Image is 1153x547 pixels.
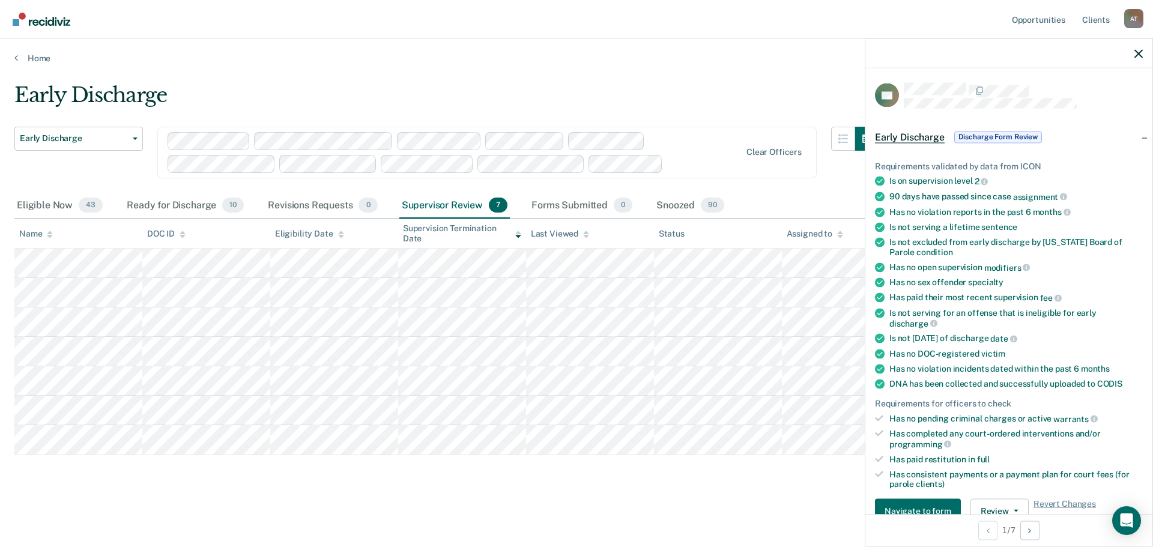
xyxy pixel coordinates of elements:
[889,237,1143,258] div: Is not excluded from early discharge by [US_STATE] Board of Parole
[875,161,1143,171] div: Requirements validated by data from ICON
[889,292,1143,303] div: Has paid their most recent supervision
[1033,499,1096,523] span: Revert Changes
[14,83,879,117] div: Early Discharge
[975,177,988,186] span: 2
[889,318,937,328] span: discharge
[275,229,344,239] div: Eligibility Date
[981,222,1017,232] span: sentence
[889,191,1143,202] div: 90 days have passed since case
[14,53,1139,64] a: Home
[399,193,510,219] div: Supervisor Review
[916,479,945,489] span: clients)
[889,176,1143,187] div: Is on supervision level
[889,429,1143,449] div: Has completed any court-ordered interventions and/or
[787,229,843,239] div: Assigned to
[1124,9,1143,28] div: A T
[984,262,1030,272] span: modifiers
[79,198,103,213] span: 43
[701,198,724,213] span: 90
[916,247,953,256] span: condition
[265,193,380,219] div: Revisions Requests
[889,363,1143,373] div: Has no violation incidents dated within the past 6
[875,499,961,523] button: Navigate to form
[359,198,377,213] span: 0
[889,333,1143,344] div: Is not [DATE] of discharge
[1081,363,1110,373] span: months
[990,334,1017,343] span: date
[889,378,1143,388] div: DNA has been collected and successfully uploaded to
[20,133,128,144] span: Early Discharge
[954,131,1042,143] span: Discharge Form Review
[970,499,1029,523] button: Review
[889,439,951,449] span: programming
[222,198,244,213] span: 10
[889,222,1143,232] div: Is not serving a lifetime
[1053,414,1098,423] span: warrants
[124,193,246,219] div: Ready for Discharge
[968,277,1003,287] span: specialty
[875,499,966,523] a: Navigate to form link
[14,193,105,219] div: Eligible Now
[1124,9,1143,28] button: Profile dropdown button
[1013,192,1067,201] span: assignment
[531,229,589,239] div: Last Viewed
[19,229,53,239] div: Name
[1112,506,1141,535] div: Open Intercom Messenger
[614,198,632,213] span: 0
[746,147,802,157] div: Clear officers
[889,262,1143,273] div: Has no open supervision
[403,223,521,244] div: Supervision Termination Date
[889,454,1143,464] div: Has paid restitution in
[978,521,997,540] button: Previous Opportunity
[875,131,945,143] span: Early Discharge
[889,307,1143,328] div: Is not serving for an offense that is ineligible for early
[865,118,1152,156] div: Early DischargeDischarge Form Review
[1020,521,1040,540] button: Next Opportunity
[865,514,1152,546] div: 1 / 7
[889,413,1143,424] div: Has no pending criminal charges or active
[889,207,1143,217] div: Has no violation reports in the past 6
[1033,207,1071,217] span: months
[13,13,70,26] img: Recidiviz
[659,229,685,239] div: Status
[977,454,990,464] span: full
[654,193,727,219] div: Snoozed
[981,348,1005,358] span: victim
[875,398,1143,408] div: Requirements for officers to check
[1097,378,1122,388] span: CODIS
[889,469,1143,489] div: Has consistent payments or a payment plan for court fees (for parole
[1040,293,1062,303] span: fee
[147,229,186,239] div: DOC ID
[889,348,1143,358] div: Has no DOC-registered
[529,193,635,219] div: Forms Submitted
[889,277,1143,288] div: Has no sex offender
[489,198,507,213] span: 7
